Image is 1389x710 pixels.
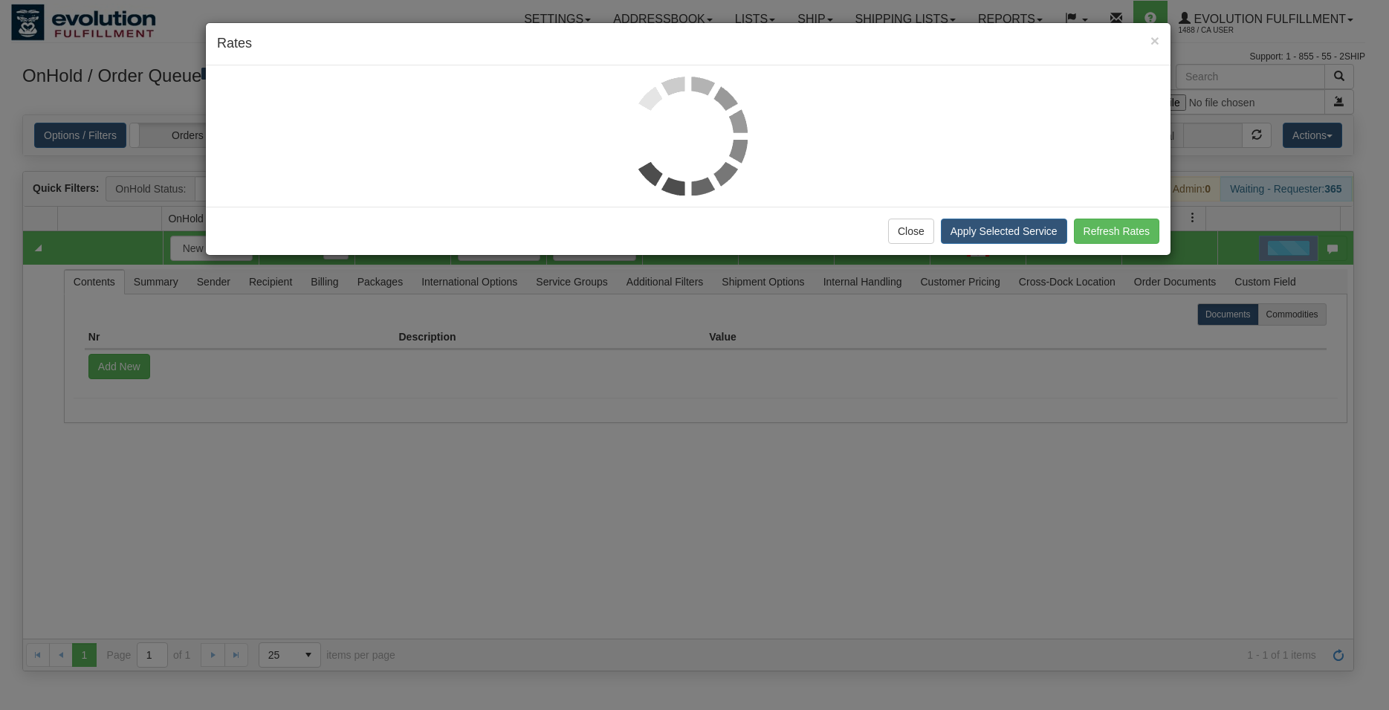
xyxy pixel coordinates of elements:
button: Refresh Rates [1074,219,1159,244]
button: Close [1150,33,1159,48]
button: Close [888,219,934,244]
span: × [1150,32,1159,49]
img: loader.gif [629,77,748,196]
h4: Rates [217,34,1159,54]
button: Apply Selected Service [941,219,1067,244]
